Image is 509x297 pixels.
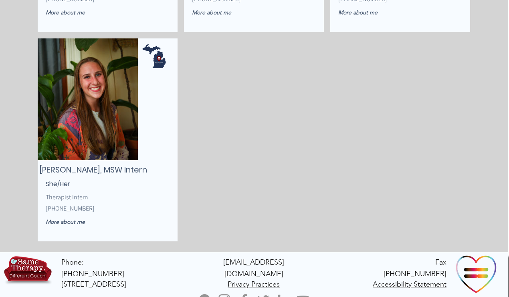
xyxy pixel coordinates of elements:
[61,280,126,289] span: [STREET_ADDRESS]
[46,204,95,213] span: [PHONE_NUMBER]
[46,218,85,225] span: More about me
[142,148,166,173] img: Dot 3.png
[455,252,498,295] img: Ally Organization
[142,6,166,30] img: Dot 3.png
[142,121,166,145] img: Dot 3.png
[192,6,253,20] a: More about me
[46,6,107,20] a: More about me
[142,95,166,119] img: Dot 3.png
[46,9,85,16] span: More about me
[46,179,70,189] span: She/Her
[223,257,284,278] a: [EMAIL_ADDRESS][DOMAIN_NAME]
[289,6,313,30] img: Dot 3.png
[142,44,166,68] img: Dot 3.png
[228,279,280,289] a: Privacy Practices
[142,169,166,193] img: Dot 3.png
[142,215,166,239] img: Dot 3.png
[142,189,166,213] img: Dot 3.png
[46,193,88,201] span: Therapist Intern
[39,164,147,175] span: [PERSON_NAME], MSW Intern
[435,6,459,30] img: Dot 3.png
[338,9,378,16] span: More about me
[373,279,446,289] a: Accessibility Statement
[142,69,166,93] img: Dot 3.png
[192,9,231,16] span: More about me
[61,258,124,278] a: Phone: [PHONE_NUMBER]
[46,215,107,229] a: More about me
[2,255,53,290] img: TBH.US
[338,6,400,20] a: More about me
